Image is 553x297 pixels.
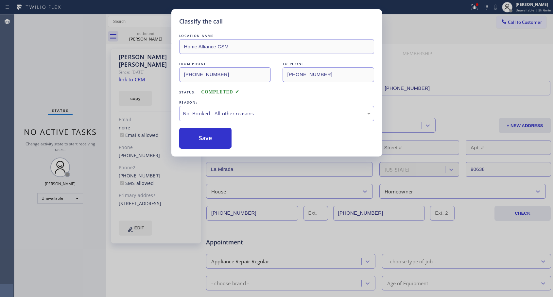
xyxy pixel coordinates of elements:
div: FROM PHONE [179,60,271,67]
input: To phone [283,67,374,82]
input: From phone [179,67,271,82]
span: COMPLETED [201,90,239,94]
div: Not Booked - All other reasons [183,110,371,117]
div: REASON: [179,99,374,106]
button: Save [179,128,232,149]
span: Status: [179,90,196,94]
div: TO PHONE [283,60,374,67]
h5: Classify the call [179,17,223,26]
div: LOCATION NAME [179,32,374,39]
